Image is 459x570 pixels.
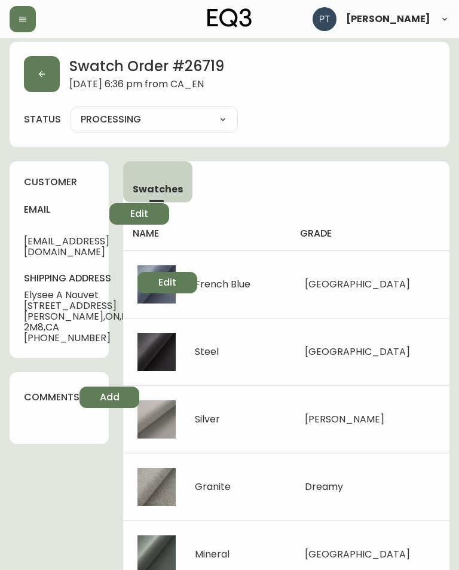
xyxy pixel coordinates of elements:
span: [PERSON_NAME] , ON , L8P 2M8 , CA [24,311,137,333]
div: French Blue [195,279,250,290]
span: [DATE] 6:36 pm from CA_EN [69,79,224,92]
img: 7fb206d0-2db9-4087-bd9f-0c7a2ce039c7.jpg-thumb.jpg [137,265,176,304]
h4: shipping address [24,272,137,285]
span: [GEOGRAPHIC_DATA] [305,277,410,291]
span: [GEOGRAPHIC_DATA] [305,345,410,358]
span: Add [100,391,120,404]
div: Mineral [195,549,229,560]
img: logo [207,8,252,27]
span: Edit [130,207,148,220]
span: Elysee A Nouvet [24,290,137,301]
img: 4893570a-0a19-48b6-8610-c817494f4be6.jpg-thumb.jpg [137,400,176,439]
span: [EMAIL_ADDRESS][DOMAIN_NAME] [24,236,109,258]
span: [PHONE_NUMBER] [24,333,137,344]
h4: grade [300,227,440,240]
span: [PERSON_NAME] [346,14,430,24]
button: Edit [137,272,197,293]
label: status [24,113,61,126]
span: [PERSON_NAME] [305,412,384,426]
span: [GEOGRAPHIC_DATA] [305,547,410,561]
h2: Swatch Order # 26719 [69,56,224,79]
img: 18f15b9c-d42d-4fa2-9688-3098722cb012.jpg-thumb.jpg [137,468,176,506]
button: Add [79,387,139,408]
h4: comments [24,391,79,404]
div: Steel [195,347,219,357]
img: 0b019a5c-3f24-45a7-8337-144f97f7d527.jpg-thumb.jpg [137,333,176,371]
span: Dreamy [305,480,343,494]
div: Granite [195,482,231,492]
h4: email [24,203,109,216]
span: Swatches [133,183,183,195]
button: Edit [109,203,169,225]
div: Silver [195,414,220,425]
span: Edit [158,276,176,289]
img: 986dcd8e1aab7847125929f325458823 [313,7,336,31]
h4: customer [24,176,94,189]
h4: name [133,227,281,240]
span: [STREET_ADDRESS] [24,301,137,311]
